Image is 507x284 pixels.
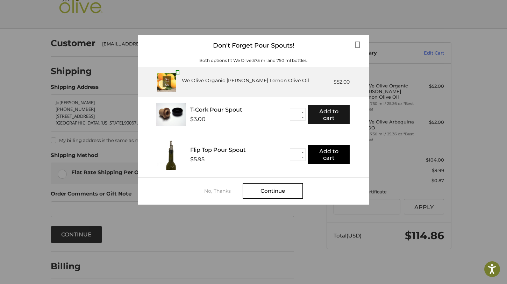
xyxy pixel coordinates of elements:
div: Don't Forget Pour Spouts! [138,35,369,56]
p: We're away right now. Please check back later! [10,10,79,16]
div: $52.00 [334,78,350,86]
div: T-Cork Pour Spout [190,106,290,113]
button: ▼ [300,115,305,120]
button: ▲ [300,109,305,115]
div: $3.00 [190,116,206,122]
button: Add to cart [308,145,350,164]
button: Add to cart [308,105,350,124]
div: $5.95 [190,156,205,163]
button: ▲ [300,150,305,155]
div: We Olive Organic [PERSON_NAME] Lemon Olive Oil [182,77,309,84]
div: Flip Top Pour Spout [190,147,290,153]
div: No, Thanks [204,188,243,194]
img: T_Cork__22625.1711686153.233.225.jpg [156,103,186,126]
img: FTPS_bottle__43406.1705089544.233.225.jpg [157,139,185,170]
button: Open LiveChat chat widget [80,9,89,17]
button: ▼ [300,155,305,160]
div: Both options fit We Olive 375 ml and 750 ml bottles. [138,57,369,64]
div: Continue [243,183,303,199]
